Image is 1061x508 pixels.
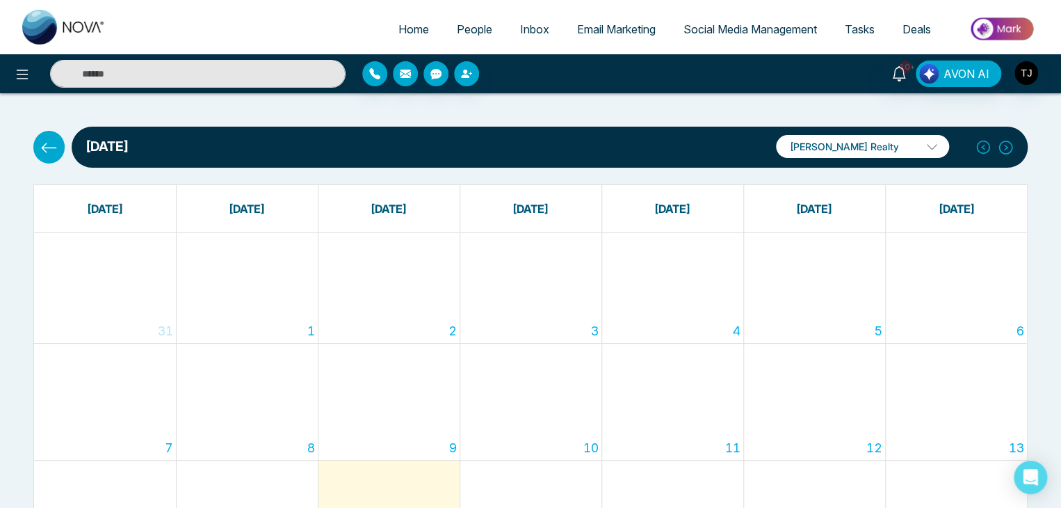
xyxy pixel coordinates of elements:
h5: [DATE] [86,139,129,155]
img: Market-place.gif [952,13,1053,45]
a: Inbox [506,16,563,42]
span: Tasks [845,22,875,36]
img: Lead Flow [919,64,939,84]
a: September 12, 2025 [864,436,885,460]
div: Open Intercom Messenger [1014,461,1047,494]
span: Social Media Management [683,22,817,36]
img: Nova CRM Logo [22,10,106,45]
a: September 7, 2025 [162,436,176,460]
a: September 5, 2025 [871,319,885,343]
td: September 12, 2025 [743,343,885,460]
a: Thursday [651,199,693,219]
td: September 9, 2025 [318,343,460,460]
span: 10+ [899,61,912,73]
a: September 10, 2025 [581,436,601,460]
a: September 4, 2025 [730,319,743,343]
img: User Avatar [1014,61,1038,85]
td: September 5, 2025 [743,233,885,343]
a: People [443,16,506,42]
td: September 11, 2025 [601,343,743,460]
td: September 1, 2025 [176,233,318,343]
span: Home [398,22,429,36]
a: September 6, 2025 [1014,319,1027,343]
span: Email Marketing [577,22,656,36]
span: AVON AI [943,65,989,82]
a: September 8, 2025 [305,436,318,460]
a: September 11, 2025 [722,436,743,460]
a: Email Marketing [563,16,670,42]
a: September 2, 2025 [446,319,460,343]
a: September 3, 2025 [588,319,601,343]
td: September 3, 2025 [460,233,601,343]
a: Monday [226,199,268,219]
td: August 31, 2025 [34,233,176,343]
a: Saturday [935,199,977,219]
td: September 4, 2025 [601,233,743,343]
button: AVON AI [916,61,1001,87]
span: People [457,22,492,36]
td: September 7, 2025 [34,343,176,460]
p: [PERSON_NAME] Realty [776,135,949,158]
td: September 10, 2025 [460,343,601,460]
a: Home [384,16,443,42]
a: 10+ [882,61,916,85]
a: Friday [793,199,835,219]
span: Deals [902,22,931,36]
a: Deals [889,16,945,42]
td: September 13, 2025 [885,343,1027,460]
a: Tuesday [368,199,410,219]
span: Inbox [520,22,549,36]
a: September 1, 2025 [305,319,318,343]
a: Tasks [831,16,889,42]
a: September 9, 2025 [446,436,460,460]
td: September 8, 2025 [176,343,318,460]
td: September 6, 2025 [885,233,1027,343]
a: August 31, 2025 [155,319,176,343]
td: September 2, 2025 [318,233,460,343]
a: Wednesday [510,199,551,219]
a: Sunday [84,199,126,219]
a: Social Media Management [670,16,831,42]
a: September 13, 2025 [1006,436,1027,460]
